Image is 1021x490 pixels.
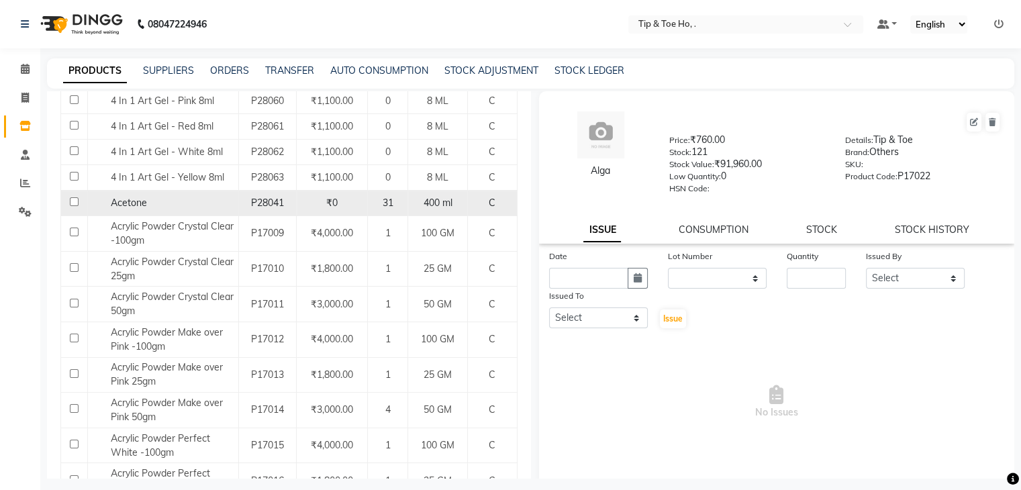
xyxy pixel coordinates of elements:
span: Acrylic Powder Crystal Clear 50gm [111,291,234,317]
span: P17015 [251,439,284,451]
span: P17009 [251,227,284,239]
label: Stock Value: [669,158,714,170]
span: P17010 [251,262,284,275]
span: P17011 [251,298,284,310]
span: 8 ML [427,95,448,107]
span: Acrylic Powder Perfect White -100gm [111,432,210,458]
span: C [489,369,495,381]
span: 8 ML [427,146,448,158]
span: C [489,333,495,345]
label: Price: [669,134,690,146]
span: 1 [385,227,391,239]
span: C [489,146,495,158]
span: ₹4,000.00 [311,227,353,239]
span: ₹4,000.00 [311,439,353,451]
span: C [489,95,495,107]
span: 1 [385,475,391,487]
span: No Issues [549,335,1005,469]
span: ₹1,800.00 [311,262,353,275]
label: Brand: [845,146,869,158]
span: ₹1,100.00 [311,146,353,158]
span: P28062 [251,146,284,158]
span: 4 In 1 Art Gel - Red 8ml [111,120,213,132]
span: 4 In 1 Art Gel - White 8ml [111,146,223,158]
span: 0 [385,171,391,183]
span: Acrylic Powder Make over Pink 25gm [111,361,223,387]
a: AUTO CONSUMPTION [330,64,428,77]
label: Low Quantity: [669,170,721,183]
div: Others [845,145,1001,164]
span: Acrylic Powder Crystal Clear -100gm [111,220,234,246]
div: 0 [669,169,825,188]
span: 1 [385,262,391,275]
a: TRANSFER [265,64,314,77]
a: STOCK ADJUSTMENT [444,64,538,77]
span: P28041 [251,197,284,209]
span: 400 ml [424,197,452,209]
span: P28063 [251,171,284,183]
span: Acrylic Powder Crystal Clear 25gm [111,256,234,282]
span: 25 GM [424,475,452,487]
span: ₹1,100.00 [311,171,353,183]
span: ₹1,800.00 [311,475,353,487]
span: C [489,120,495,132]
div: Tip & Toe [845,133,1001,152]
span: ₹3,000.00 [311,298,353,310]
span: P17016 [251,475,284,487]
span: ₹3,000.00 [311,403,353,415]
span: C [489,475,495,487]
span: P17013 [251,369,284,381]
span: ₹1,800.00 [311,369,353,381]
span: 4 In 1 Art Gel - Yellow 8ml [111,171,224,183]
span: Issue [663,313,683,324]
span: 100 GM [421,333,454,345]
span: 0 [385,95,391,107]
span: ₹4,000.00 [311,333,353,345]
div: ₹760.00 [669,133,825,152]
img: avatar [577,111,624,158]
span: 1 [385,369,391,381]
label: Issued To [549,290,584,302]
span: 4 [385,403,391,415]
img: logo [34,5,126,43]
label: Quantity [787,250,818,262]
span: P28060 [251,95,284,107]
a: SUPPLIERS [143,64,194,77]
a: STOCK [806,224,837,236]
span: 50 GM [424,298,452,310]
span: 8 ML [427,171,448,183]
a: ORDERS [210,64,249,77]
b: 08047224946 [148,5,207,43]
div: Alga [552,164,650,178]
span: P28061 [251,120,284,132]
span: C [489,298,495,310]
span: 4 In 1 Art Gel - Pink 8ml [111,95,214,107]
label: Lot Number [668,250,712,262]
span: ₹0 [326,197,338,209]
span: ₹1,100.00 [311,120,353,132]
span: 50 GM [424,403,452,415]
label: Details: [845,134,873,146]
span: Acrylic Powder Make over Pink -100gm [111,326,223,352]
span: Acrylic Powder Make over Pink 50gm [111,397,223,423]
span: ₹1,100.00 [311,95,353,107]
label: SKU: [845,158,863,170]
span: P17012 [251,333,284,345]
label: HSN Code: [669,183,710,195]
span: C [489,439,495,451]
span: 100 GM [421,439,454,451]
a: PRODUCTS [63,59,127,83]
label: Issued By [866,250,902,262]
span: P17014 [251,403,284,415]
a: STOCK LEDGER [554,64,624,77]
span: 25 GM [424,369,452,381]
span: 31 [383,197,393,209]
span: C [489,403,495,415]
span: 1 [385,298,391,310]
span: Acetone [111,197,147,209]
span: 100 GM [421,227,454,239]
label: Date [549,250,567,262]
a: ISSUE [583,218,621,242]
div: P17022 [845,169,1001,188]
a: CONSUMPTION [679,224,748,236]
